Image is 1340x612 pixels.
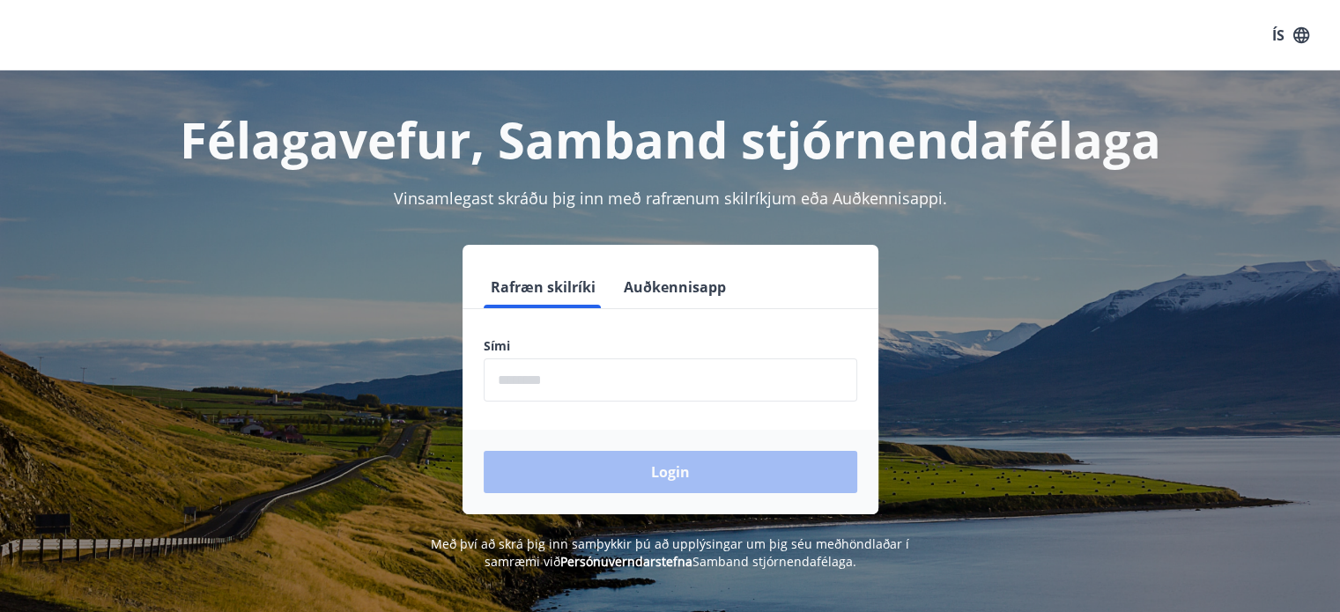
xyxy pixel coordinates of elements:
[394,188,947,209] span: Vinsamlegast skráðu þig inn með rafrænum skilríkjum eða Auðkennisappi.
[57,106,1284,173] h1: Félagavefur, Samband stjórnendafélaga
[1262,19,1319,51] button: ÍS
[617,266,733,308] button: Auðkennisapp
[484,266,603,308] button: Rafræn skilríki
[484,337,857,355] label: Sími
[560,553,692,570] a: Persónuverndarstefna
[431,535,909,570] span: Með því að skrá þig inn samþykkir þú að upplýsingar um þig séu meðhöndlaðar í samræmi við Samband...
